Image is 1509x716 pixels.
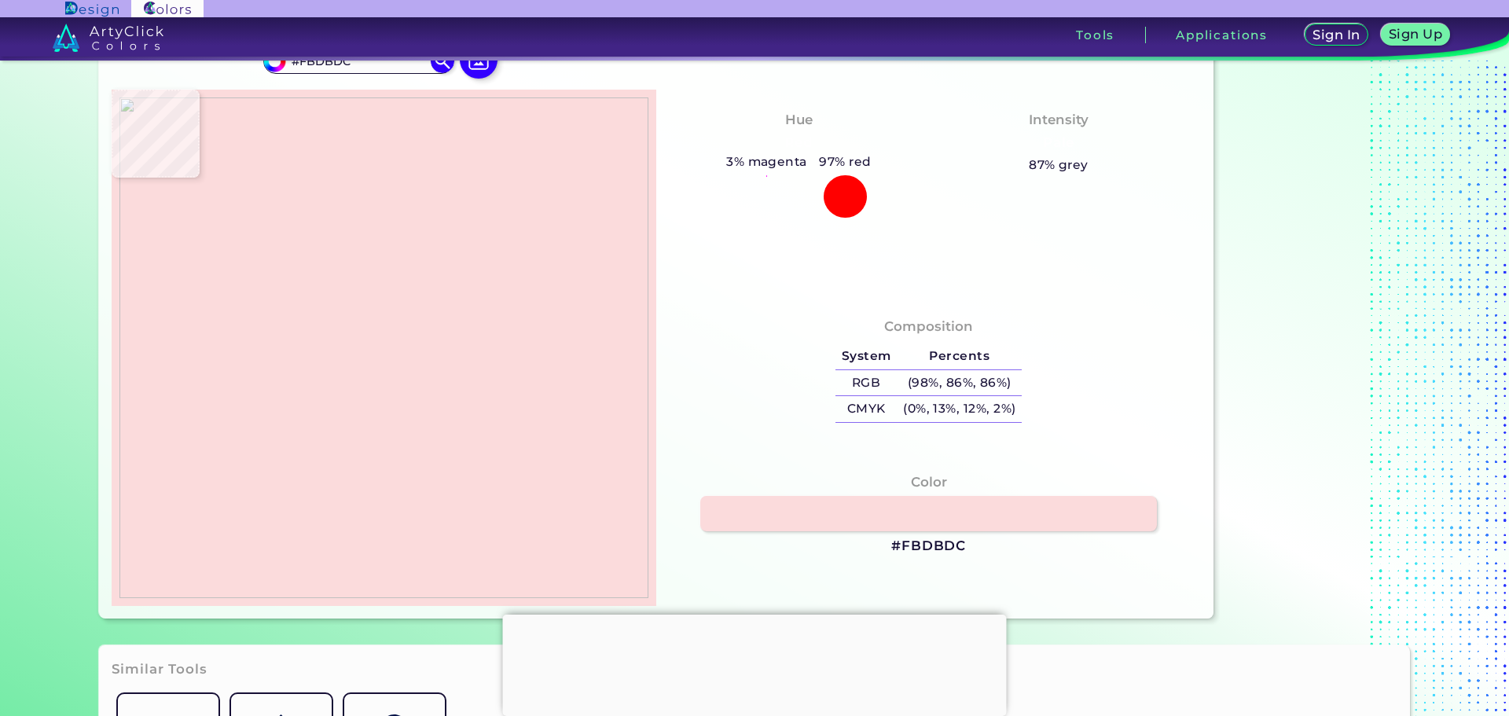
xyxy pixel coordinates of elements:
h3: Applications [1176,29,1268,41]
h4: Color [911,471,947,494]
h5: RGB [835,370,897,396]
h3: Similar Tools [112,660,207,679]
h4: Composition [884,315,973,338]
h5: Sign Up [1391,28,1440,40]
h3: Pale [1036,134,1081,152]
h5: Percents [897,343,1022,369]
img: 071b815c-020d-49a5-b724-468f79fbae27 [119,97,648,598]
img: icon search [431,50,454,73]
a: Sign In [1308,25,1365,45]
h5: (0%, 13%, 12%, 2%) [897,396,1022,422]
h5: Sign In [1315,29,1357,41]
h3: Tools [1076,29,1114,41]
input: type color.. [285,50,431,72]
h4: Hue [785,108,813,131]
h3: #FBDBDC [891,537,966,556]
a: Sign Up [1385,25,1447,45]
h3: Red [778,134,820,152]
h5: (98%, 86%, 86%) [897,370,1022,396]
h5: CMYK [835,396,897,422]
img: logo_artyclick_colors_white.svg [53,24,163,52]
h5: 87% grey [1029,155,1089,175]
h4: Intensity [1029,108,1089,131]
h5: System [835,343,897,369]
img: ArtyClick Design logo [65,2,118,17]
iframe: Advertisement [503,615,1007,712]
h5: 97% red [813,152,878,172]
h5: 3% magenta [720,152,813,172]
